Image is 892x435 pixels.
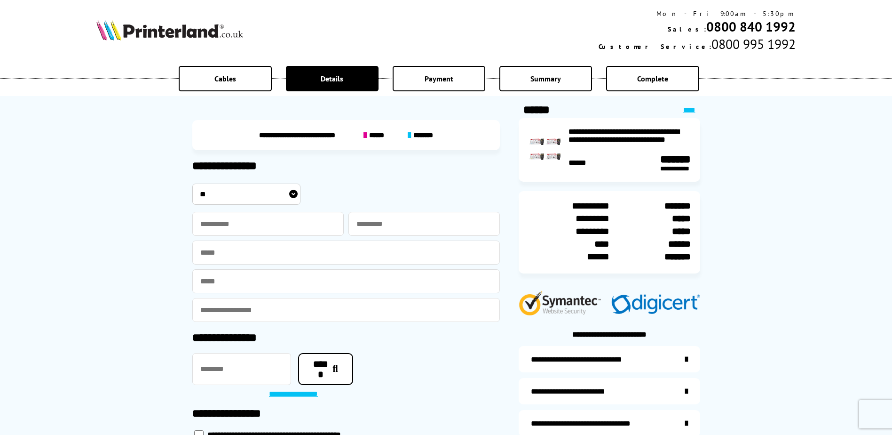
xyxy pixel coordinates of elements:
[519,378,700,404] a: items-arrive
[321,74,343,83] span: Details
[599,42,711,51] span: Customer Service:
[711,35,796,53] span: 0800 995 1992
[599,9,796,18] div: Mon - Fri 9:00am - 5:30pm
[706,18,796,35] a: 0800 840 1992
[425,74,453,83] span: Payment
[96,20,243,40] img: Printerland Logo
[668,25,706,33] span: Sales:
[637,74,668,83] span: Complete
[519,346,700,372] a: additional-ink
[530,74,561,83] span: Summary
[214,74,236,83] span: Cables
